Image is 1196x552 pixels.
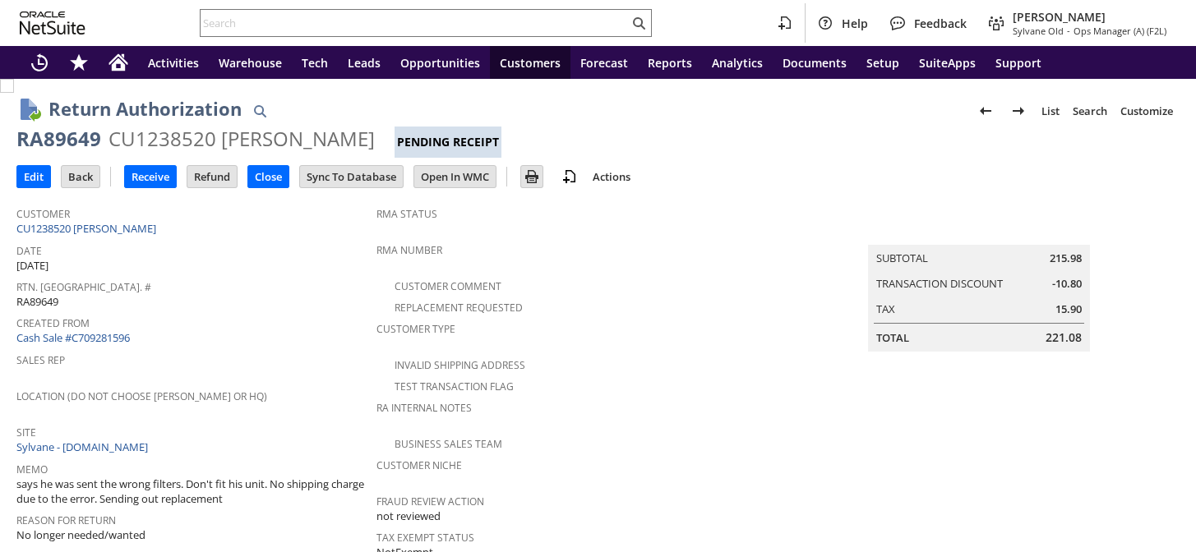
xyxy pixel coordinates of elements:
[16,126,101,152] div: RA89649
[376,207,437,221] a: RMA Status
[1035,98,1066,124] a: List
[1055,301,1082,317] span: 15.90
[1050,251,1082,266] span: 215.98
[1052,276,1082,292] span: -10.80
[59,46,99,79] div: Shortcuts
[16,294,58,310] span: RA89649
[1074,25,1166,37] span: Ops Manager (A) (F2L)
[490,46,570,79] a: Customers
[376,531,474,545] a: Tax Exempt Status
[20,46,59,79] a: Recent Records
[570,46,638,79] a: Forecast
[395,279,501,293] a: Customer Comment
[201,13,629,33] input: Search
[376,243,442,257] a: RMA Number
[783,55,847,71] span: Documents
[842,16,868,31] span: Help
[521,166,543,187] input: Print
[250,101,270,121] img: Quick Find
[138,46,209,79] a: Activities
[1066,98,1114,124] a: Search
[62,166,99,187] input: Back
[187,166,237,187] input: Refund
[300,166,403,187] input: Sync To Database
[1067,25,1070,37] span: -
[638,46,702,79] a: Reports
[395,358,525,372] a: Invalid Shipping Address
[16,439,152,454] a: Sylvane - [DOMAIN_NAME]
[773,46,857,79] a: Documents
[148,55,199,71] span: Activities
[16,316,90,330] a: Created From
[16,258,48,274] span: [DATE]
[16,425,36,439] a: Site
[376,458,462,472] a: Customer Niche
[16,330,130,345] a: Cash Sale #C709281596
[876,251,928,265] a: Subtotal
[125,166,176,187] input: Receive
[866,55,899,71] span: Setup
[876,301,895,316] a: Tax
[16,462,48,476] a: Memo
[109,126,375,152] div: CU1238520 [PERSON_NAME]
[986,46,1051,79] a: Support
[16,513,116,527] a: Reason For Return
[20,11,85,34] svg: logo
[414,166,496,187] input: Open In WMC
[219,55,282,71] span: Warehouse
[1046,329,1082,346] span: 221.08
[248,166,289,187] input: Close
[919,55,976,71] span: SuiteApps
[586,169,637,184] a: Actions
[914,16,967,31] span: Feedback
[1013,9,1166,25] span: [PERSON_NAME]
[876,276,1003,291] a: Transaction Discount
[109,53,128,72] svg: Home
[1013,25,1064,37] span: Sylvane Old
[395,379,514,393] a: Test Transaction Flag
[629,13,649,33] svg: Search
[16,476,368,507] span: says he was sent the wrong filters. Don't fit his unit. No shipping charge due to the error. Send...
[16,527,145,543] span: No longer needed/wanted
[16,280,151,294] a: Rtn. [GEOGRAPHIC_DATA]. #
[500,55,561,71] span: Customers
[376,322,455,336] a: Customer Type
[69,53,89,72] svg: Shortcuts
[16,389,267,403] a: Location (Do Not Choose [PERSON_NAME] or HQ)
[17,166,50,187] input: Edit
[338,46,390,79] a: Leads
[580,55,628,71] span: Forecast
[292,46,338,79] a: Tech
[395,301,523,315] a: Replacement Requested
[16,221,160,236] a: CU1238520 [PERSON_NAME]
[348,55,381,71] span: Leads
[302,55,328,71] span: Tech
[868,218,1090,245] caption: Summary
[522,167,542,186] img: Print
[16,353,65,367] a: Sales Rep
[16,207,70,221] a: Customer
[976,101,995,121] img: Previous
[48,95,242,122] h1: Return Authorization
[876,330,909,345] a: Total
[395,126,501,158] div: Pending Receipt
[560,167,580,186] img: add-record.svg
[712,55,763,71] span: Analytics
[376,494,484,508] a: Fraud Review Action
[400,55,480,71] span: Opportunities
[995,55,1041,71] span: Support
[30,53,49,72] svg: Recent Records
[395,437,502,451] a: Business Sales Team
[376,508,441,524] span: not reviewed
[648,55,692,71] span: Reports
[99,46,138,79] a: Home
[1009,101,1028,121] img: Next
[1114,98,1180,124] a: Customize
[702,46,773,79] a: Analytics
[857,46,909,79] a: Setup
[16,244,42,258] a: Date
[909,46,986,79] a: SuiteApps
[390,46,490,79] a: Opportunities
[209,46,292,79] a: Warehouse
[376,401,472,415] a: RA Internal Notes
